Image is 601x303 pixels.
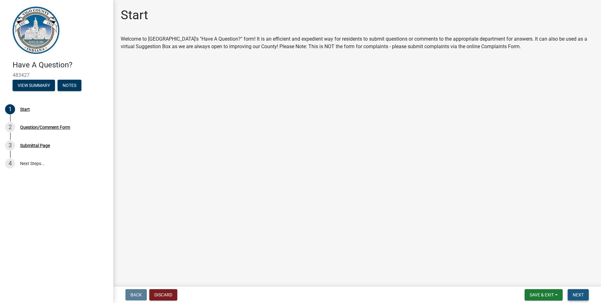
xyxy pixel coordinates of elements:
button: Back [125,289,147,300]
div: Welcome to [GEOGRAPHIC_DATA]'s "Have A Question?" form! It is an efficient and expedient way for ... [121,35,593,50]
button: Discard [149,289,177,300]
div: Start [20,107,30,111]
button: Notes [58,80,81,91]
button: Next [568,289,589,300]
div: 2 [5,122,15,132]
span: Save & Exit [530,292,554,297]
div: Submittal Page [20,143,50,148]
h4: Have A Question? [13,60,108,70]
div: Question/Comment Form [20,125,70,129]
wm-modal-confirm: Summary [13,83,55,88]
h1: Start [121,8,148,23]
wm-modal-confirm: Notes [58,83,81,88]
button: Save & Exit [525,289,563,300]
button: View Summary [13,80,55,91]
div: 4 [5,158,15,169]
span: Back [130,292,142,297]
span: Next [573,292,584,297]
div: 1 [5,104,15,114]
div: 3 [5,140,15,151]
span: 483427 [13,72,101,78]
img: Vigo County, Indiana [13,7,59,54]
